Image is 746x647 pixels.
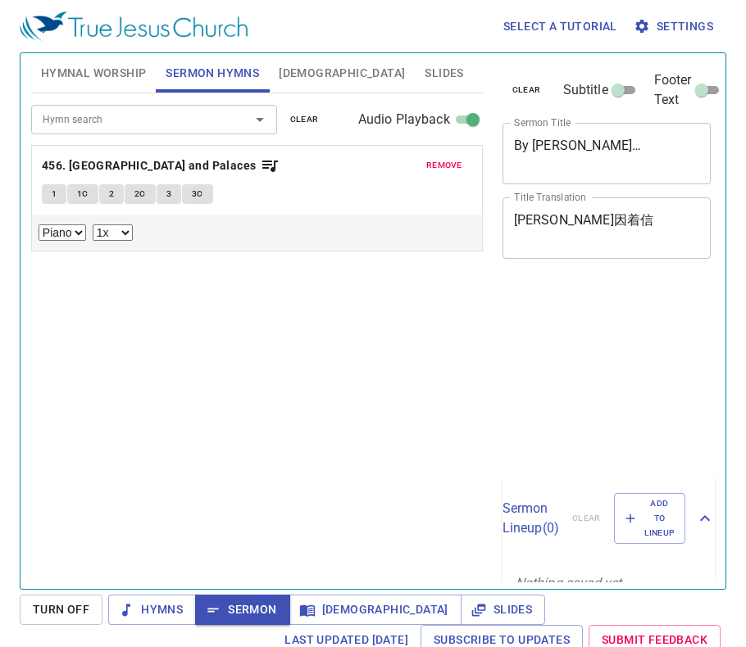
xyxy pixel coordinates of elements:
span: 2C [134,187,146,201]
span: Turn Off [33,599,89,620]
button: Add to Lineup [614,493,686,545]
span: 3 [166,187,171,201]
span: Slides [474,599,532,620]
span: Hymnal Worship [41,63,147,84]
button: [DEMOGRAPHIC_DATA] [289,595,462,625]
button: 2C [125,184,156,204]
button: Sermon [195,595,289,625]
button: 3C [182,184,213,204]
span: Sermon [208,599,276,620]
button: 3 [157,184,181,204]
button: Hymns [108,595,196,625]
button: 456. [GEOGRAPHIC_DATA] and Palaces [42,156,280,176]
span: [DEMOGRAPHIC_DATA] [279,63,405,84]
span: 1C [77,187,89,201]
button: Settings [630,11,720,42]
span: clear [290,112,319,127]
span: Footer Text [654,70,692,110]
button: clear [503,80,551,100]
span: Sermon Hymns [166,63,259,84]
iframe: from-child [496,276,671,470]
button: remove [416,156,472,175]
span: 2 [109,187,114,201]
img: True Jesus Church [20,11,248,41]
p: Sermon Lineup ( 0 ) [503,499,559,538]
button: Open [248,108,271,131]
span: Subtitle [563,80,608,100]
span: [DEMOGRAPHIC_DATA] [302,599,448,620]
span: 3C [192,187,203,201]
span: Select a tutorial [503,16,617,37]
button: Select a tutorial [497,11,624,42]
select: Playback Rate [93,224,133,241]
span: remove [426,158,462,173]
span: Settings [637,16,713,37]
button: 2 [99,184,124,204]
button: clear [280,110,329,129]
span: Audio Playback [358,110,450,129]
textarea: By [PERSON_NAME]… [514,138,700,169]
span: Add to Lineup [625,496,675,541]
textarea: [PERSON_NAME]因着信 [514,212,700,243]
button: 1C [67,184,98,204]
button: Turn Off [20,595,102,625]
select: Select Track [39,224,86,241]
button: Slides [461,595,545,625]
b: 456. [GEOGRAPHIC_DATA] and Palaces [42,156,257,176]
button: 1 [42,184,66,204]
div: Sermon Lineup(0)clearAdd to Lineup [503,477,715,561]
i: Nothing saved yet [516,575,622,590]
span: clear [512,83,541,97]
span: Hymns [121,599,183,620]
span: Slides [425,63,463,84]
span: 1 [52,187,57,201]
